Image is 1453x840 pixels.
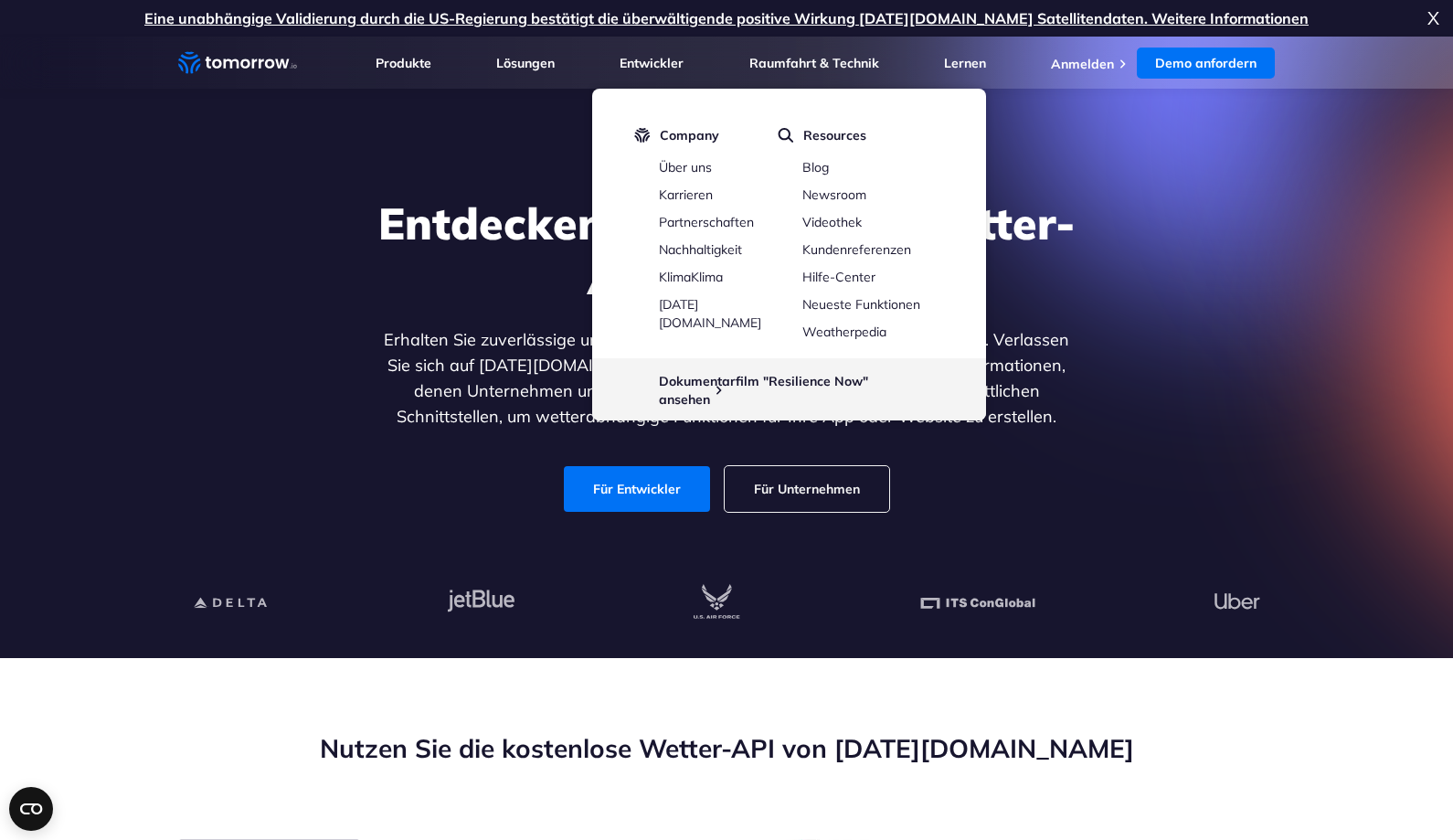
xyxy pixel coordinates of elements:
[496,55,555,71] a: Lösungen
[659,296,761,331] a: [DATE][DOMAIN_NAME]
[802,269,875,285] a: Hilfe-Center
[749,55,879,71] a: Raumfahrt & Technik
[778,127,794,144] img: magnifier.svg
[178,49,297,77] a: Link zur Startseite
[564,466,710,512] a: Für Entwickler
[944,55,986,71] a: Lernen
[659,186,713,203] a: Karrieren
[659,241,742,258] a: Nachhaltigkeit
[803,127,866,144] span: Resources
[144,9,1309,27] a: Eine unabhängige Validierung durch die US-Regierung bestätigt die überwältigende positive Wirkung...
[374,196,1079,305] h1: Entdecken Sie die beste Wetter-API der Welt
[659,373,868,408] a: Dokumentarfilm "Resilience Now" ansehen
[802,159,829,175] a: Blog
[725,466,889,512] a: Für Unternehmen
[802,241,911,258] a: Kundenreferenzen
[802,296,920,313] a: Neueste Funktionen
[374,327,1079,430] p: Erhalten Sie zuverlässige und präzise Wetterdaten über unsere kostenlose API. Verlassen Sie sich ...
[802,186,866,203] a: Newsroom
[620,55,684,71] a: Entwickler
[660,127,719,144] span: Company
[1137,48,1275,79] a: Demo anfordern
[320,732,1134,764] font: Nutzen Sie die kostenlose Wetter-API von [DATE][DOMAIN_NAME]
[802,214,862,230] a: Videothek
[9,787,53,831] button: CMP-Widget öffnen
[659,214,754,230] a: Partnerschaften
[659,269,723,285] a: KlimaKlima
[1051,56,1114,72] a: Anmelden
[376,55,431,71] a: Produkte
[634,127,651,144] img: tio-logo-icon.svg
[659,159,712,175] a: Über uns
[802,324,886,340] a: Weatherpedia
